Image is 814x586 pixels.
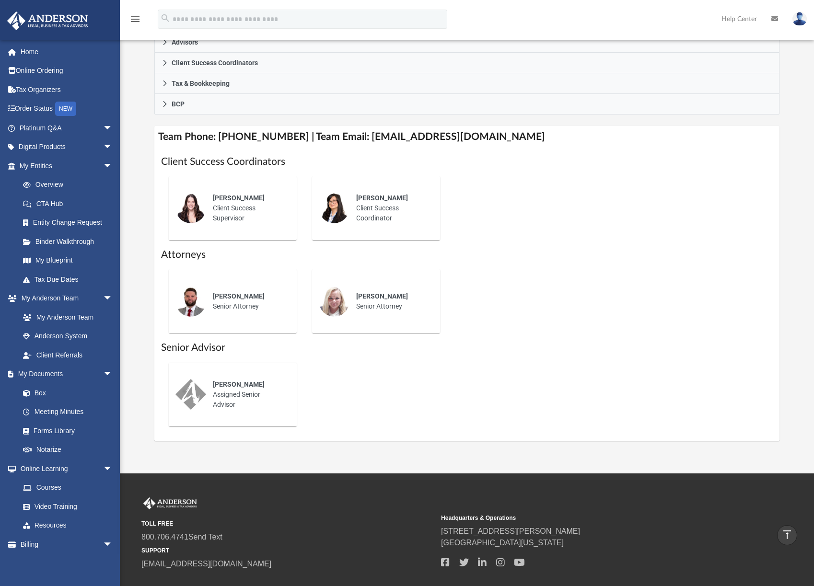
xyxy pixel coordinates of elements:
[141,546,434,555] small: SUPPORT
[349,285,433,318] div: Senior Attorney
[103,535,122,554] span: arrow_drop_down
[13,213,127,232] a: Entity Change Request
[172,39,198,46] span: Advisors
[154,126,779,148] h4: Team Phone: [PHONE_NUMBER] | Team Email: [EMAIL_ADDRESS][DOMAIN_NAME]
[13,327,122,346] a: Anderson System
[175,379,206,410] img: thumbnail
[7,61,127,80] a: Online Ordering
[161,155,772,169] h1: Client Success Coordinators
[13,251,122,270] a: My Blueprint
[103,365,122,384] span: arrow_drop_down
[7,459,122,478] a: Online Learningarrow_drop_down
[213,380,265,388] span: [PERSON_NAME]
[161,248,772,262] h1: Attorneys
[154,94,779,115] a: BCP
[13,440,122,460] a: Notarize
[141,560,271,568] a: [EMAIL_ADDRESS][DOMAIN_NAME]
[7,535,127,554] a: Billingarrow_drop_down
[356,292,408,300] span: [PERSON_NAME]
[441,527,580,535] a: [STREET_ADDRESS][PERSON_NAME]
[7,80,127,99] a: Tax Organizers
[103,459,122,479] span: arrow_drop_down
[7,118,127,138] a: Platinum Q&Aarrow_drop_down
[141,519,434,528] small: TOLL FREE
[349,186,433,230] div: Client Success Coordinator
[206,373,290,416] div: Assigned Senior Advisor
[13,421,117,440] a: Forms Library
[172,59,258,66] span: Client Success Coordinators
[7,138,127,157] a: Digital Productsarrow_drop_down
[141,533,188,541] a: 800.706.4741
[103,289,122,309] span: arrow_drop_down
[13,383,117,402] a: Box
[356,194,408,202] span: [PERSON_NAME]
[13,402,122,422] a: Meeting Minutes
[4,11,91,30] img: Anderson Advisors Platinum Portal
[7,365,122,384] a: My Documentsarrow_drop_down
[160,13,171,23] i: search
[7,289,122,308] a: My Anderson Teamarrow_drop_down
[172,101,185,107] span: BCP
[103,118,122,138] span: arrow_drop_down
[13,270,127,289] a: Tax Due Dates
[13,308,117,327] a: My Anderson Team
[13,194,127,213] a: CTA Hub
[141,497,199,510] img: Anderson Advisors Platinum Portal
[441,539,564,547] a: [GEOGRAPHIC_DATA][US_STATE]
[7,99,127,119] a: Order StatusNEW
[7,554,127,573] a: Events Calendar
[188,533,222,541] a: Send Text
[13,345,122,365] a: Client Referrals
[175,286,206,317] img: thumbnail
[206,285,290,318] div: Senior Attorney
[154,53,779,73] a: Client Success Coordinators
[13,497,117,516] a: Video Training
[792,12,807,26] img: User Pic
[7,42,127,61] a: Home
[55,102,76,116] div: NEW
[13,232,127,251] a: Binder Walkthrough
[206,186,290,230] div: Client Success Supervisor
[319,193,349,223] img: thumbnail
[172,80,230,87] span: Tax & Bookkeeping
[13,478,122,497] a: Courses
[7,156,127,175] a: My Entitiesarrow_drop_down
[441,514,734,522] small: Headquarters & Operations
[154,32,779,53] a: Advisors
[129,18,141,25] a: menu
[175,193,206,223] img: thumbnail
[13,175,127,195] a: Overview
[129,13,141,25] i: menu
[213,194,265,202] span: [PERSON_NAME]
[103,156,122,176] span: arrow_drop_down
[777,525,797,545] a: vertical_align_top
[319,286,349,317] img: thumbnail
[103,138,122,157] span: arrow_drop_down
[781,529,793,540] i: vertical_align_top
[13,516,122,535] a: Resources
[161,341,772,355] h1: Senior Advisor
[154,73,779,94] a: Tax & Bookkeeping
[213,292,265,300] span: [PERSON_NAME]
